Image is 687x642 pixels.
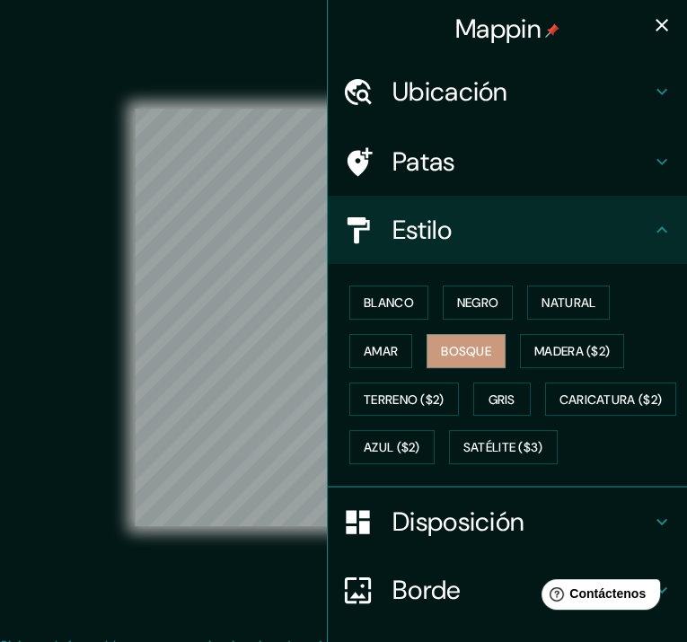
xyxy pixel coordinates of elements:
button: Negro [443,286,514,320]
font: Borde [392,573,462,607]
font: Caricatura ($2) [559,391,663,408]
font: Estilo [392,213,452,247]
button: Satélite ($3) [449,430,558,464]
button: Caricatura ($2) [545,383,677,417]
img: pin-icon.png [545,23,559,38]
font: Gris [489,391,515,408]
font: Disposición [392,505,524,539]
font: Patas [392,145,455,179]
div: Borde [328,556,687,624]
button: Natural [527,286,610,320]
div: Estilo [328,196,687,264]
font: Natural [542,295,595,311]
canvas: Mapa [135,109,552,526]
font: Mappin [455,12,542,46]
font: Amar [364,343,398,359]
button: Madera ($2) [520,334,624,368]
font: Madera ($2) [534,343,610,359]
div: Ubicación [328,57,687,126]
font: Terreno ($2) [364,391,445,408]
button: Blanco [349,286,428,320]
button: Gris [473,383,531,417]
button: Azul ($2) [349,430,435,464]
font: Blanco [364,295,414,311]
font: Azul ($2) [364,440,420,456]
iframe: Lanzador de widgets de ayuda [527,572,667,622]
div: Disposición [328,488,687,556]
button: Terreno ($2) [349,383,459,417]
font: Negro [457,295,499,311]
button: Amar [349,334,412,368]
div: Patas [328,128,687,196]
button: Bosque [427,334,506,368]
font: Satélite ($3) [463,440,543,456]
font: Bosque [441,343,491,359]
font: Ubicación [392,75,508,109]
